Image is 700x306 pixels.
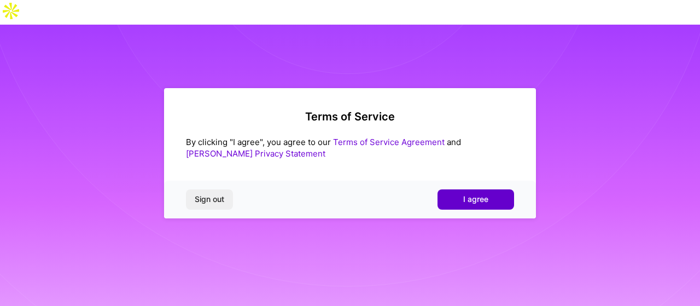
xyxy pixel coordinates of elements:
button: Sign out [186,189,233,209]
h2: Terms of Service [186,110,514,123]
div: By clicking "I agree", you agree to our and [186,136,514,159]
span: I agree [463,194,488,205]
span: Sign out [195,194,224,205]
a: [PERSON_NAME] Privacy Statement [186,148,325,159]
a: Terms of Service Agreement [333,137,445,147]
button: I agree [437,189,514,209]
